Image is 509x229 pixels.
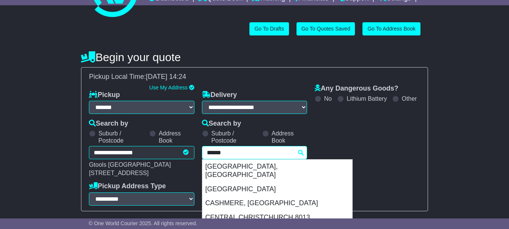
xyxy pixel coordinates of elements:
label: Other [402,95,417,102]
label: Address Book [159,130,194,144]
div: [GEOGRAPHIC_DATA], [GEOGRAPHIC_DATA] [202,160,352,182]
label: Suburb / Postcode [98,130,145,144]
label: Pickup Address Type [89,182,166,191]
label: No [324,95,332,102]
label: Suburb / Postcode [211,130,258,144]
div: CASHMERE, [GEOGRAPHIC_DATA] [202,196,352,211]
a: Go To Address Book [362,22,420,35]
h4: Begin your quote [81,51,428,63]
label: Address Book [272,130,307,144]
label: Search by [202,120,241,128]
span: Gtools [GEOGRAPHIC_DATA] [89,161,171,168]
label: Delivery [202,91,237,99]
a: Go To Quotes Saved [297,22,355,35]
a: Go To Drafts [249,22,289,35]
a: Use My Address [149,85,188,91]
label: Lithium Battery [347,95,387,102]
div: [GEOGRAPHIC_DATA] [202,182,352,197]
label: Any Dangerous Goods? [315,85,398,93]
span: [DATE] 14:24 [146,73,186,80]
label: Search by [89,120,128,128]
span: © One World Courier 2025. All rights reserved. [89,220,197,226]
div: Pickup Local Time: [85,73,424,81]
label: Pickup [89,91,120,99]
span: [STREET_ADDRESS] [89,170,148,176]
div: CENTRAL CHRISTCHURCH 8013 [202,211,352,225]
